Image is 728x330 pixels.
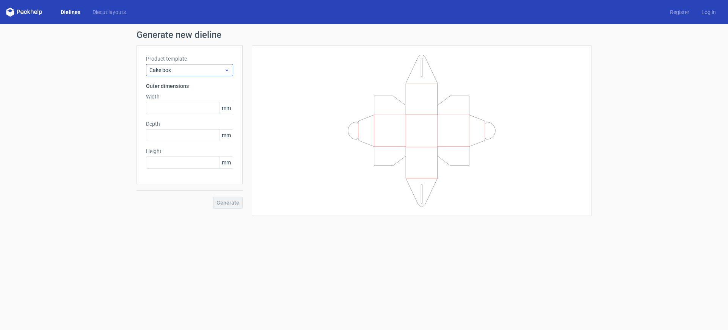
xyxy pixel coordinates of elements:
span: mm [220,157,233,168]
a: Register [664,8,695,16]
a: Diecut layouts [86,8,132,16]
a: Log in [695,8,722,16]
label: Depth [146,120,233,128]
span: Cake box [149,66,224,74]
label: Width [146,93,233,100]
h1: Generate new dieline [136,30,591,39]
h3: Outer dimensions [146,82,233,90]
a: Dielines [55,8,86,16]
label: Height [146,147,233,155]
label: Product template [146,55,233,63]
span: mm [220,130,233,141]
span: mm [220,102,233,114]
